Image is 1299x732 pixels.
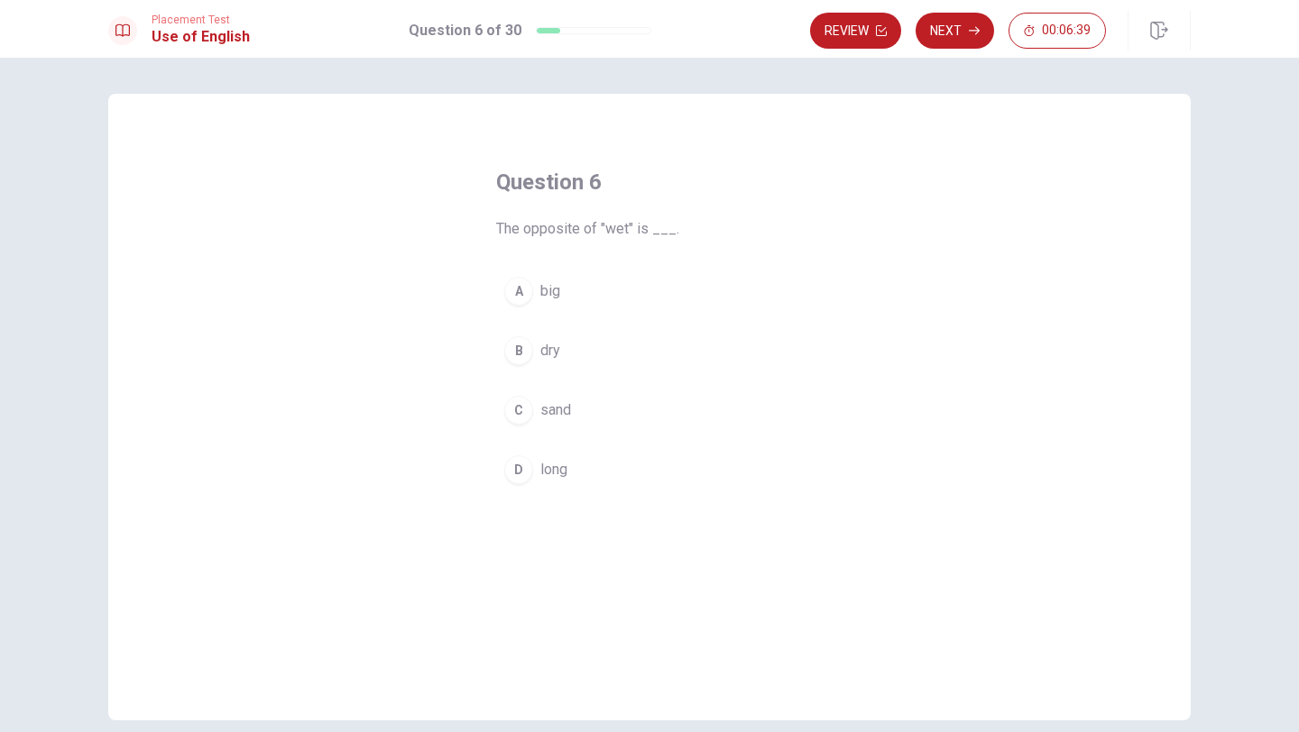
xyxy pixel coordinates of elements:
button: Bdry [496,328,803,373]
div: D [504,455,533,484]
span: 00:06:39 [1042,23,1091,38]
span: Placement Test [152,14,250,26]
h1: Use of English [152,26,250,48]
span: The opposite of "wet" is ___. [496,218,803,240]
span: big [540,280,560,302]
div: B [504,336,533,365]
button: Dlong [496,447,803,492]
button: Abig [496,269,803,314]
span: long [540,459,567,480]
span: sand [540,399,571,421]
div: A [504,277,533,306]
button: Next [916,13,994,49]
button: Review [810,13,901,49]
h1: Question 6 of 30 [409,20,521,41]
h4: Question 6 [496,168,803,197]
span: dry [540,340,560,361]
button: 00:06:39 [1009,13,1106,49]
button: Csand [496,388,803,433]
div: C [504,396,533,425]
